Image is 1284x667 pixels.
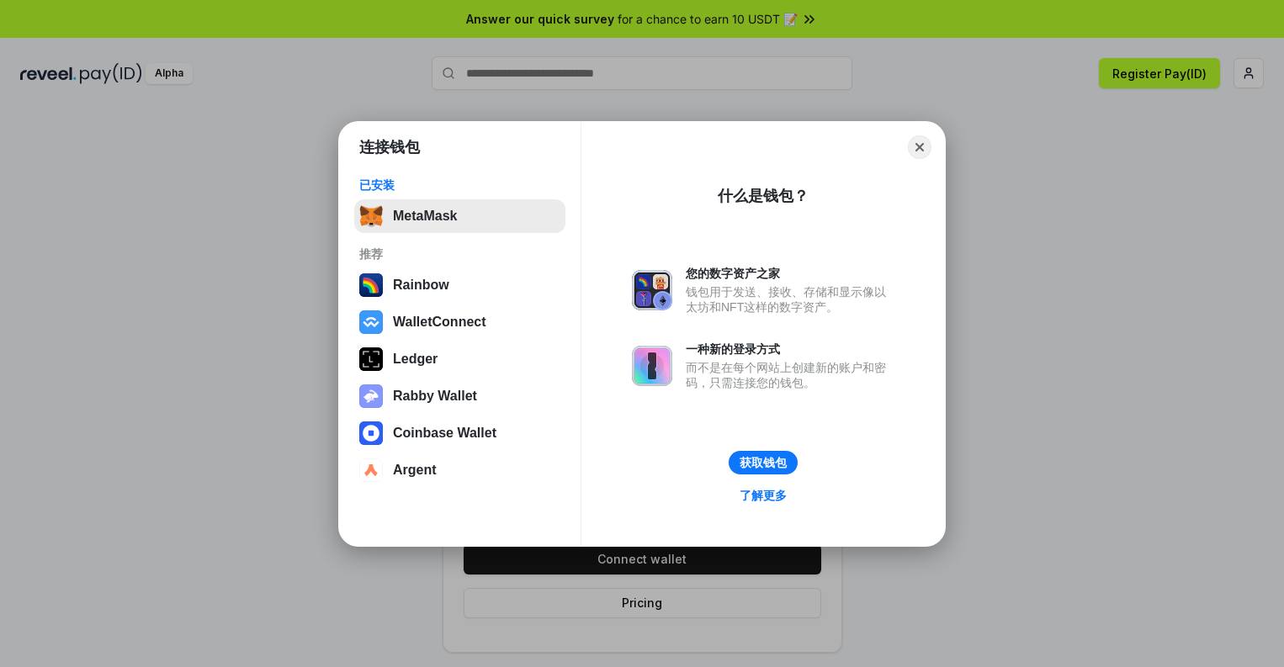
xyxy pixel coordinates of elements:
button: Close [908,135,931,159]
button: Argent [354,453,565,487]
img: svg+xml,%3Csvg%20width%3D%2228%22%20height%3D%2228%22%20viewBox%3D%220%200%2028%2028%22%20fill%3D... [359,421,383,445]
div: 已安装 [359,177,560,193]
img: svg+xml,%3Csvg%20xmlns%3D%22http%3A%2F%2Fwww.w3.org%2F2000%2Fsvg%22%20fill%3D%22none%22%20viewBox... [359,384,383,408]
img: svg+xml,%3Csvg%20width%3D%2228%22%20height%3D%2228%22%20viewBox%3D%220%200%2028%2028%22%20fill%3D... [359,310,383,334]
button: Coinbase Wallet [354,416,565,450]
div: Argent [393,463,437,478]
img: svg+xml,%3Csvg%20fill%3D%22none%22%20height%3D%2233%22%20viewBox%3D%220%200%2035%2033%22%20width%... [359,204,383,228]
img: svg+xml,%3Csvg%20width%3D%22120%22%20height%3D%22120%22%20viewBox%3D%220%200%20120%20120%22%20fil... [359,273,383,297]
h1: 连接钱包 [359,137,420,157]
button: 获取钱包 [729,451,798,474]
div: 获取钱包 [740,455,787,470]
button: Rabby Wallet [354,379,565,413]
div: MetaMask [393,209,457,224]
div: 一种新的登录方式 [686,341,894,357]
div: Rabby Wallet [393,389,477,404]
img: svg+xml,%3Csvg%20width%3D%2228%22%20height%3D%2228%22%20viewBox%3D%220%200%2028%2028%22%20fill%3D... [359,458,383,482]
div: 什么是钱包？ [718,186,809,206]
div: Ledger [393,352,438,367]
button: WalletConnect [354,305,565,339]
div: Coinbase Wallet [393,426,496,441]
button: Rainbow [354,268,565,302]
div: 了解更多 [740,488,787,503]
div: 推荐 [359,246,560,262]
button: Ledger [354,342,565,376]
div: WalletConnect [393,315,486,330]
img: svg+xml,%3Csvg%20xmlns%3D%22http%3A%2F%2Fwww.w3.org%2F2000%2Fsvg%22%20fill%3D%22none%22%20viewBox... [632,270,672,310]
a: 了解更多 [730,484,797,506]
img: svg+xml,%3Csvg%20xmlns%3D%22http%3A%2F%2Fwww.w3.org%2F2000%2Fsvg%22%20width%3D%2228%22%20height%3... [359,347,383,371]
div: 而不是在每个网站上创建新的账户和密码，只需连接您的钱包。 [686,360,894,390]
div: 钱包用于发送、接收、存储和显示像以太坊和NFT这样的数字资产。 [686,284,894,315]
button: MetaMask [354,199,565,233]
img: svg+xml,%3Csvg%20xmlns%3D%22http%3A%2F%2Fwww.w3.org%2F2000%2Fsvg%22%20fill%3D%22none%22%20viewBox... [632,346,672,386]
div: 您的数字资产之家 [686,266,894,281]
div: Rainbow [393,278,449,293]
